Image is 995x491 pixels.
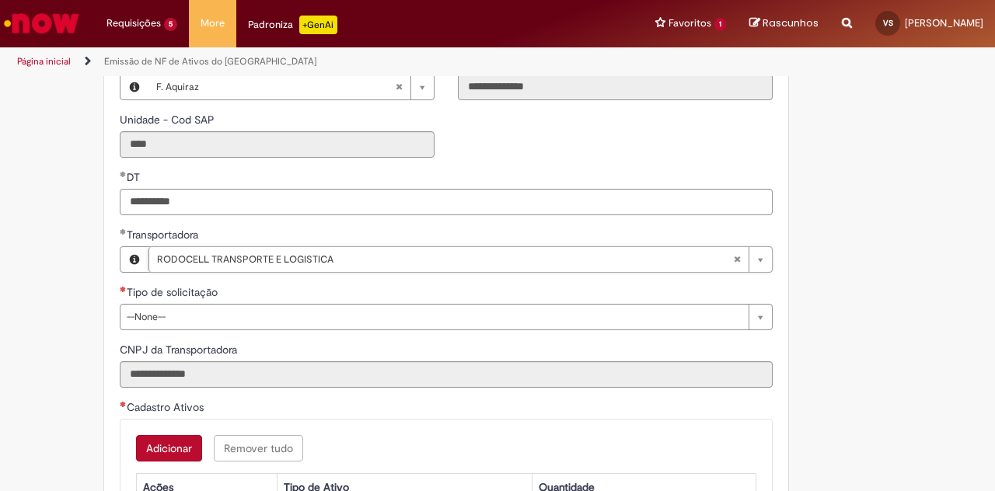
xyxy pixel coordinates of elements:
[905,16,983,30] span: [PERSON_NAME]
[127,305,741,329] span: --None--
[883,18,893,28] span: VS
[148,247,772,272] a: RODOCELL TRANSPORTE E LOGISTICALimpar campo Transportadora
[201,16,225,31] span: More
[120,131,435,158] input: Unidade - Cod SAP
[136,435,202,461] button: Add a row for Cadastro Ativos
[120,171,127,177] span: Obrigatório Preenchido
[120,286,127,292] span: Necessários
[104,55,316,68] a: Emissão de NF de Ativos do [GEOGRAPHIC_DATA]
[763,16,819,30] span: Rascunhos
[127,285,221,299] span: Tipo de solicitação
[714,18,726,31] span: 1
[248,16,337,34] div: Padroniza
[725,247,749,272] abbr: Limpar campo Transportadora
[157,247,733,272] span: RODOCELL TRANSPORTE E LOGISTICA
[127,170,143,184] span: Somente leitura - DT
[669,16,711,31] span: Favoritos
[299,16,337,34] p: +GenAi
[2,8,82,39] img: ServiceNow
[120,113,218,127] span: Somente leitura - Unidade - Cod SAP
[120,189,773,215] input: DT
[164,18,177,31] span: 5
[17,55,71,68] a: Página inicial
[387,75,410,99] abbr: Limpar campo Local de Entrega (Cervejaria)
[12,47,651,76] ul: Trilhas de página
[120,343,240,357] span: Somente leitura - CNPJ da Transportadora
[120,228,127,235] span: Obrigatório Preenchido
[127,228,201,242] span: Necessários - Transportadora
[127,400,207,414] span: Cadastro Ativos
[148,75,434,99] a: F. AquirazLimpar campo Local de Entrega (Cervejaria)
[458,74,773,100] input: Unidade - CNPJ
[120,247,148,272] button: Transportadora, Visualizar este registro RODOCELL TRANSPORTE E LOGISTICA
[120,401,127,407] span: Necessários
[106,16,161,31] span: Requisições
[120,112,218,127] label: Somente leitura - Unidade - Cod SAP
[120,75,148,99] button: Local de Entrega (Cervejaria), Visualizar este registro F. Aquiraz
[120,361,773,388] input: CNPJ da Transportadora
[749,16,819,31] a: Rascunhos
[156,75,395,99] span: F. Aquiraz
